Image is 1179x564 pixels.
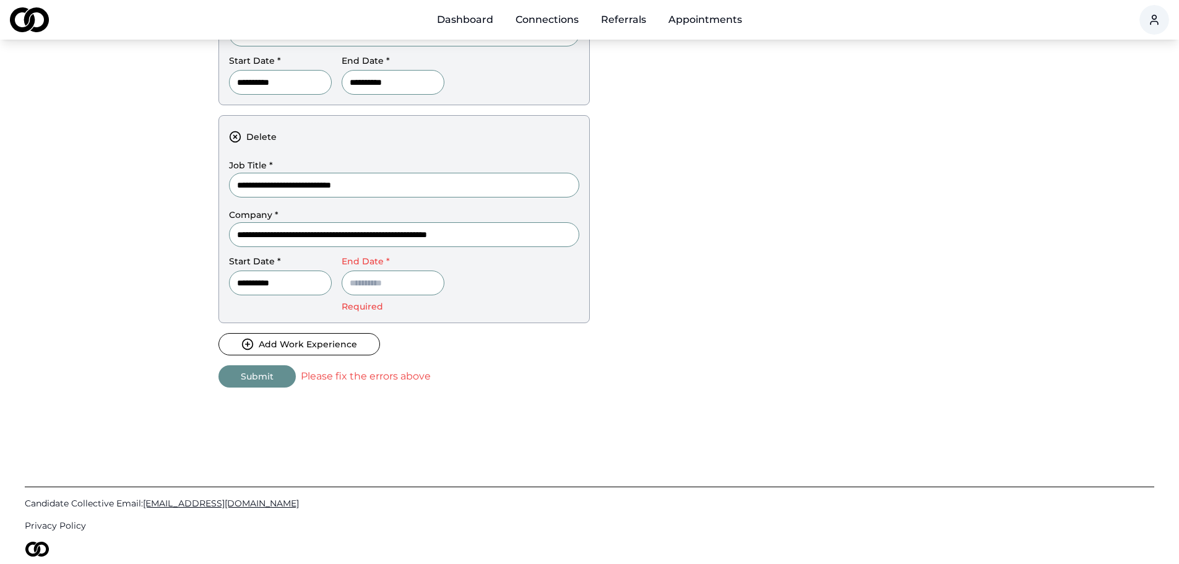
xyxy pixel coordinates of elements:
a: Referrals [591,7,656,32]
nav: Main [427,7,752,32]
label: Job Title * [229,160,273,171]
p: Required [342,300,444,313]
img: logo [10,7,49,32]
div: Please fix the errors above [301,369,431,384]
button: Delete [229,126,299,148]
label: End Date * [342,56,444,65]
label: Start Date * [229,257,332,266]
label: Start Date * [229,56,332,65]
a: Dashboard [427,7,503,32]
a: Connections [506,7,589,32]
a: Appointments [659,7,752,32]
label: End Date * [342,257,444,266]
button: Add Work Experience [218,333,380,355]
span: [EMAIL_ADDRESS][DOMAIN_NAME] [143,498,299,509]
label: Company * [229,209,279,220]
button: Submit [218,365,296,388]
a: Candidate Collective Email:[EMAIL_ADDRESS][DOMAIN_NAME] [25,497,1154,510]
a: Privacy Policy [25,519,1154,532]
img: logo [25,542,50,557]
